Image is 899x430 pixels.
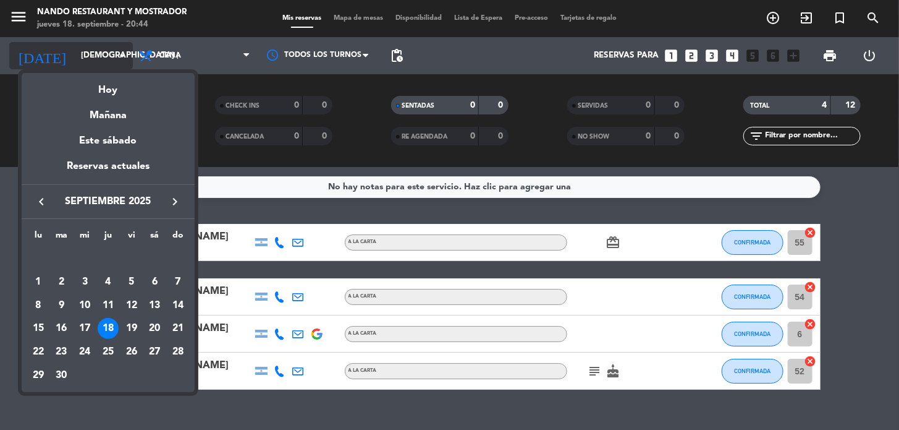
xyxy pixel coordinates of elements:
i: keyboard_arrow_left [34,194,49,209]
i: keyboard_arrow_right [167,194,182,209]
td: 15 de septiembre de 2025 [27,317,50,341]
div: 14 [167,295,188,316]
td: 14 de septiembre de 2025 [166,294,190,317]
td: 28 de septiembre de 2025 [166,340,190,364]
div: 6 [144,272,165,293]
div: 13 [144,295,165,316]
td: SEP. [27,247,190,271]
td: 13 de septiembre de 2025 [143,294,167,317]
button: keyboard_arrow_left [30,194,53,210]
div: 8 [28,295,49,316]
td: 20 de septiembre de 2025 [143,317,167,341]
td: 16 de septiembre de 2025 [50,317,74,341]
div: Reservas actuales [22,158,195,184]
div: 17 [74,318,95,339]
td: 4 de septiembre de 2025 [96,270,120,294]
td: 21 de septiembre de 2025 [166,317,190,341]
div: 23 [51,342,72,363]
div: 10 [74,295,95,316]
div: Este sábado [22,124,195,158]
div: Hoy [22,73,195,98]
th: viernes [120,228,143,247]
td: 12 de septiembre de 2025 [120,294,143,317]
td: 9 de septiembre de 2025 [50,294,74,317]
div: 28 [167,342,188,363]
div: 5 [121,272,142,293]
td: 8 de septiembre de 2025 [27,294,50,317]
td: 24 de septiembre de 2025 [73,340,96,364]
div: 1 [28,272,49,293]
div: Mañana [22,98,195,124]
td: 22 de septiembre de 2025 [27,340,50,364]
td: 29 de septiembre de 2025 [27,364,50,387]
th: lunes [27,228,50,247]
div: 7 [167,272,188,293]
td: 30 de septiembre de 2025 [50,364,74,387]
td: 5 de septiembre de 2025 [120,270,143,294]
div: 4 [98,272,119,293]
div: 26 [121,342,142,363]
button: keyboard_arrow_right [164,194,186,210]
div: 21 [167,318,188,339]
td: 18 de septiembre de 2025 [96,317,120,341]
div: 30 [51,365,72,386]
td: 1 de septiembre de 2025 [27,270,50,294]
td: 3 de septiembre de 2025 [73,270,96,294]
div: 25 [98,342,119,363]
div: 19 [121,318,142,339]
td: 2 de septiembre de 2025 [50,270,74,294]
th: jueves [96,228,120,247]
td: 26 de septiembre de 2025 [120,340,143,364]
div: 3 [74,272,95,293]
div: 12 [121,295,142,316]
td: 23 de septiembre de 2025 [50,340,74,364]
div: 16 [51,318,72,339]
td: 6 de septiembre de 2025 [143,270,167,294]
th: sábado [143,228,167,247]
div: 20 [144,318,165,339]
div: 15 [28,318,49,339]
div: 24 [74,342,95,363]
div: 9 [51,295,72,316]
div: 11 [98,295,119,316]
td: 10 de septiembre de 2025 [73,294,96,317]
td: 19 de septiembre de 2025 [120,317,143,341]
div: 18 [98,318,119,339]
td: 11 de septiembre de 2025 [96,294,120,317]
th: domingo [166,228,190,247]
th: martes [50,228,74,247]
div: 27 [144,342,165,363]
td: 7 de septiembre de 2025 [166,270,190,294]
th: miércoles [73,228,96,247]
span: septiembre 2025 [53,194,164,210]
td: 25 de septiembre de 2025 [96,340,120,364]
div: 22 [28,342,49,363]
td: 27 de septiembre de 2025 [143,340,167,364]
div: 2 [51,272,72,293]
td: 17 de septiembre de 2025 [73,317,96,341]
div: 29 [28,365,49,386]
